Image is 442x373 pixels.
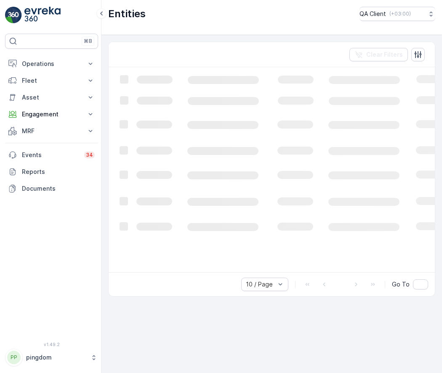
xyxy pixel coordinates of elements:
p: Asset [22,93,81,102]
p: Clear Filters [366,50,403,59]
button: MRF [5,123,98,139]
p: MRF [22,127,81,135]
p: ⌘B [84,38,92,45]
p: Reports [22,168,95,176]
button: Asset [5,89,98,106]
span: Go To [392,280,410,289]
button: Operations [5,55,98,72]
p: ( +03:00 ) [389,11,411,17]
img: logo_light-DOdMpM7g.png [24,7,61,24]
p: pingdom [26,353,86,362]
button: Clear Filters [349,48,408,61]
p: Operations [22,60,81,68]
p: Fleet [22,76,81,85]
p: Engagement [22,110,81,118]
div: PP [7,351,21,364]
button: Fleet [5,72,98,89]
p: 34 [86,152,93,158]
a: Reports [5,163,98,180]
button: Engagement [5,106,98,123]
img: logo [5,7,22,24]
p: Events [22,151,79,159]
p: Entities [108,7,146,21]
button: QA Client(+03:00) [359,7,435,21]
a: Documents [5,180,98,197]
p: QA Client [359,10,386,18]
a: Events34 [5,147,98,163]
p: Documents [22,184,95,193]
span: v 1.49.2 [5,342,98,347]
button: PPpingdom [5,349,98,366]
